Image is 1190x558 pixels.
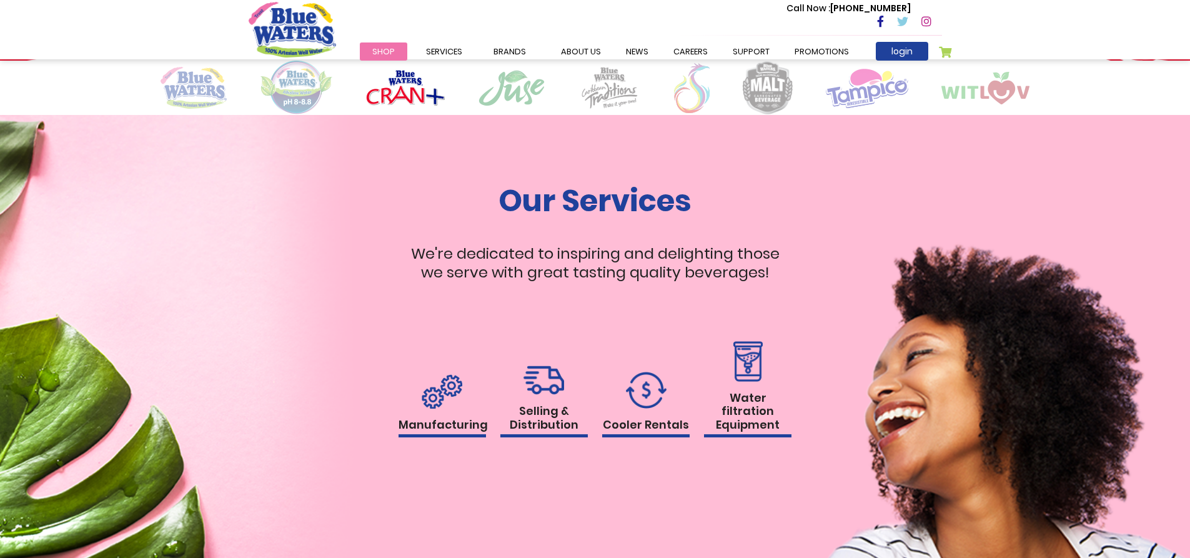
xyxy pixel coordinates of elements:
[500,404,588,437] h1: Selling & Distribution
[626,372,667,409] img: rental
[523,366,564,395] img: rental
[578,66,641,109] img: logo
[426,46,462,57] span: Services
[602,418,690,438] h1: Cooler Rentals
[260,61,333,115] img: logo
[366,70,445,106] img: logo
[826,67,908,108] img: logo
[704,341,791,438] a: Water filtration Equipment
[422,374,462,409] img: rental
[786,2,830,14] span: Call Now :
[399,374,486,438] a: Manufacturing
[786,2,911,15] p: [PHONE_NUMBER]
[876,42,928,61] a: login
[704,391,791,438] h1: Water filtration Equipment
[613,42,661,61] a: News
[674,63,710,113] img: logo
[399,244,792,282] p: We're dedicated to inspiring and delighting those we serve with great tasting quality beverages!
[478,69,545,107] img: logo
[249,2,336,57] a: store logo
[782,42,861,61] a: Promotions
[399,183,792,219] h1: Our Services
[548,42,613,61] a: about us
[399,418,486,438] h1: Manufacturing
[161,67,227,109] img: logo
[661,42,720,61] a: careers
[743,61,793,114] img: logo
[730,341,766,382] img: rental
[372,46,395,57] span: Shop
[500,366,588,437] a: Selling & Distribution
[720,42,782,61] a: support
[493,46,526,57] span: Brands
[602,372,690,438] a: Cooler Rentals
[941,72,1029,104] img: logo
